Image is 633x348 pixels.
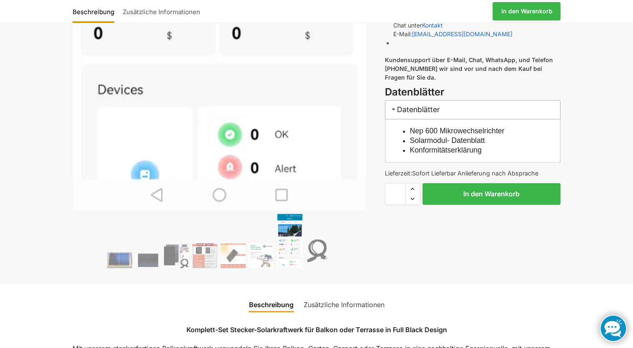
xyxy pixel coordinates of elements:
[299,294,389,314] a: Zusätzliche Informationen
[385,183,406,205] input: Produktmenge
[192,243,217,268] img: Wer billig kauft, kauft 2 mal.
[73,1,118,21] a: Beschreibung
[118,1,204,21] a: Zusätzliche Informationen
[244,294,299,314] a: Beschreibung
[306,235,331,268] img: Anschlusskabel-3meter
[410,127,505,135] a: Nep 600 Mikrowechselrichter
[385,56,553,81] strong: Kundensupport über E-Mail, Chat, WhatsApp, und Telefon [PHONE_NUMBER] wir sind vor und nach dem K...
[164,243,189,268] img: Bificiales Hochleistungsmodul
[406,183,419,194] span: Increase quantity
[412,30,512,38] a: [EMAIL_ADDRESS][DOMAIN_NAME]
[385,85,560,100] h3: Datenblätter
[410,136,485,145] a: Solarmodul- Datenblatt
[383,210,562,233] iframe: Sicherer Rahmen für schnelle Bezahlvorgänge
[492,2,560,20] a: In den Warenkorb
[385,170,538,177] span: Lieferzeit:
[410,146,482,154] a: Konformitätserklärung
[186,325,447,333] strong: Komplett-Set Stecker-Solarkraftwerk für Balkon oder Terrasse in Full Black Design
[107,252,132,268] img: Solaranlage für den kleinen Balkon
[249,243,274,268] img: Balkonkraftwerk 445/600 Watt Bificial – Bild 6
[406,193,419,204] span: Reduce quantity
[136,252,161,268] img: Balkonkraftwerk 445/600 Watt Bificial – Bild 2
[277,214,302,268] img: NEPViewer App
[221,243,246,268] img: Bificial 30 % mehr Leistung
[422,22,443,29] a: Kontakt
[412,170,538,177] span: Sofort Lieferbar Anlieferung nach Absprache
[385,100,560,119] h3: Datenblätter
[422,183,560,205] button: In den Warenkorb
